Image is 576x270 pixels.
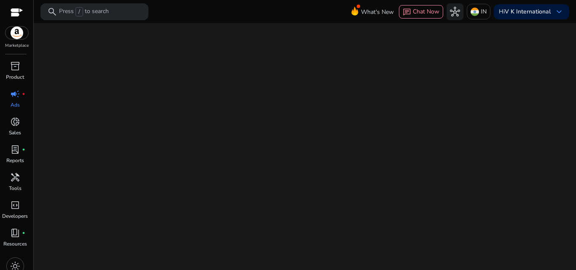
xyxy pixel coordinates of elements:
[10,172,20,182] span: handyman
[413,8,439,16] span: Chat Now
[22,92,25,96] span: fiber_manual_record
[10,89,20,99] span: campaign
[450,7,460,17] span: hub
[361,5,394,19] span: What's New
[505,8,551,16] b: V K International
[3,240,27,248] p: Resources
[10,117,20,127] span: donut_small
[10,200,20,210] span: code_blocks
[5,43,29,49] p: Marketplace
[399,5,443,19] button: chatChat Now
[47,7,57,17] span: search
[447,3,463,20] button: hub
[10,61,20,71] span: inventory_2
[10,228,20,238] span: book_4
[59,7,109,16] p: Press to search
[6,73,24,81] p: Product
[22,231,25,235] span: fiber_manual_record
[471,8,479,16] img: in.svg
[22,148,25,151] span: fiber_manual_record
[5,27,28,39] img: amazon.svg
[9,184,22,192] p: Tools
[11,101,20,109] p: Ads
[2,212,28,220] p: Developers
[9,129,21,136] p: Sales
[10,144,20,155] span: lab_profile
[481,4,487,19] p: IN
[499,9,551,15] p: Hi
[554,7,564,17] span: keyboard_arrow_down
[6,157,24,164] p: Reports
[75,7,83,16] span: /
[403,8,411,16] span: chat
